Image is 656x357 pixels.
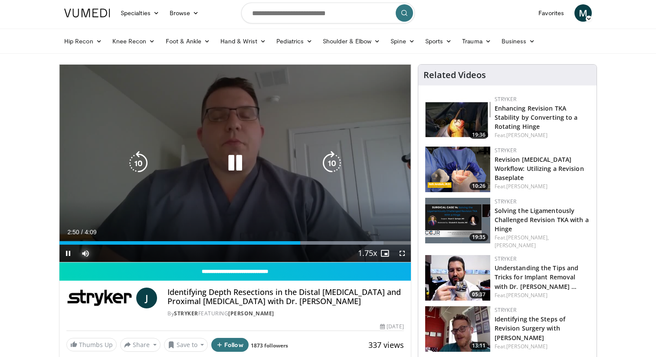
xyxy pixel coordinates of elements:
span: 19:36 [469,131,488,139]
a: Trauma [457,33,496,50]
img: 5061220c-3a39-45db-a512-9cb5f98f7aa3.150x105_q85_crop-smart_upscale.jpg [425,306,490,352]
span: 2:50 [67,229,79,236]
span: / [81,229,83,236]
a: Enhancing Revision TKA Stability by Converting to a Rotating Hinge [495,104,578,131]
span: 13:11 [469,342,488,350]
a: Understanding the Tips and Tricks for Implant Removal with Dr. [PERSON_NAME] … [495,264,579,290]
a: 19:36 [425,95,490,141]
div: [DATE] [380,323,403,331]
a: Revision [MEDICAL_DATA] Workflow: Utilizing a Revision Baseplate [495,155,584,182]
a: Browse [164,4,204,22]
a: Stryker [495,198,516,205]
a: [PERSON_NAME] [506,183,548,190]
h4: Related Videos [423,70,486,80]
a: 13:11 [425,306,490,352]
a: Business [496,33,541,50]
a: [PERSON_NAME] [506,291,548,299]
a: Pediatrics [271,33,318,50]
a: 1873 followers [251,342,288,349]
h4: Identifying Depth Resections in the Distal [MEDICAL_DATA] and Proximal [MEDICAL_DATA] with Dr. [P... [167,288,403,306]
a: Stryker [495,147,516,154]
div: Feat. [495,131,590,139]
span: 05:37 [469,291,488,298]
button: Follow [211,338,249,352]
a: Solving the Ligamentously Challenged Revision TKA with a Hinge [495,206,589,233]
div: By FEATURING [167,310,403,318]
a: [PERSON_NAME] [495,242,536,249]
div: Progress Bar [59,241,411,245]
a: Hip Recon [59,33,107,50]
button: Share [120,338,161,352]
a: Identifying the Steps of Revision Surgery with [PERSON_NAME] [495,315,565,341]
a: 10:26 [425,147,490,192]
button: Fullscreen [394,245,411,262]
a: Thumbs Up [66,338,117,351]
div: Feat. [495,343,590,350]
input: Search topics, interventions [241,3,415,23]
video-js: Video Player [59,65,411,262]
div: Feat. [495,234,590,249]
a: M [574,4,592,22]
button: Save to [164,338,208,352]
span: 10:26 [469,182,488,190]
a: Stryker [174,310,198,317]
a: Favorites [533,4,569,22]
a: Foot & Ankle [161,33,216,50]
button: Playback Rate [359,245,376,262]
a: Specialties [115,4,164,22]
a: [PERSON_NAME] [506,343,548,350]
a: J [136,288,157,308]
img: ed1baf99-82f9-4fc0-888a-9512c9d6649f.150x105_q85_crop-smart_upscale.jpg [425,95,490,141]
span: 337 views [368,340,404,350]
img: VuMedi Logo [64,9,110,17]
a: [PERSON_NAME], [506,234,549,241]
button: Enable picture-in-picture mode [376,245,394,262]
a: Stryker [495,255,516,262]
img: f0308e9a-ff50-4b64-b2cd-b97fc4ddd6a9.png.150x105_q85_crop-smart_upscale.png [425,147,490,192]
a: [PERSON_NAME] [228,310,274,317]
div: Feat. [495,183,590,190]
img: Stryker [66,288,133,308]
a: 19:35 [425,198,490,243]
img: d0bc407b-43da-4ed6-9d91-ec49560f3b3e.png.150x105_q85_crop-smart_upscale.png [425,198,490,243]
a: 05:37 [425,255,490,301]
a: Sports [420,33,457,50]
a: Stryker [495,306,516,314]
a: Spine [385,33,420,50]
a: Stryker [495,95,516,103]
a: Knee Recon [107,33,161,50]
img: 9c212a26-a976-40be-80ea-6a69088abad5.150x105_q85_crop-smart_upscale.jpg [425,255,490,301]
a: Shoulder & Elbow [318,33,385,50]
button: Pause [59,245,77,262]
a: [PERSON_NAME] [506,131,548,139]
a: Hand & Wrist [215,33,271,50]
div: Feat. [495,291,590,299]
span: 19:35 [469,233,488,241]
button: Mute [77,245,94,262]
span: 4:09 [85,229,96,236]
